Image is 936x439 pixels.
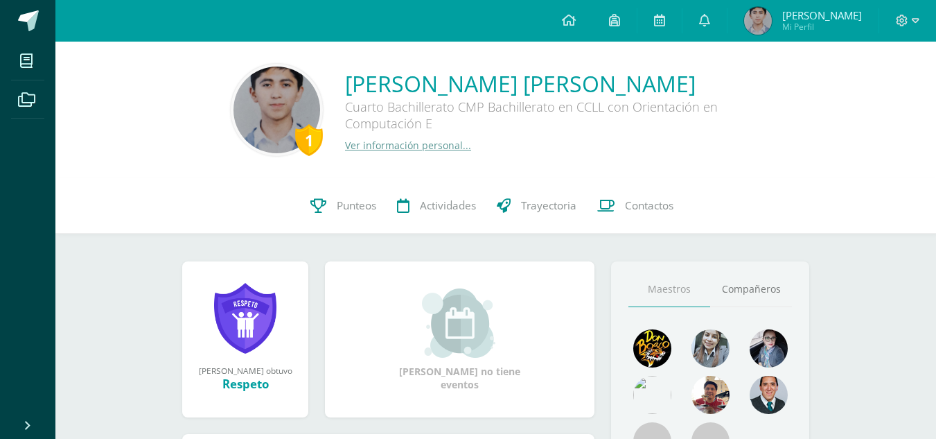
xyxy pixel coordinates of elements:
span: Contactos [625,198,673,213]
img: 9618cffe71e3f8ef666894c1faa982ac.png [744,7,772,35]
span: Punteos [337,198,376,213]
a: Maestros [628,272,710,307]
div: [PERSON_NAME] no tiene eventos [391,289,529,391]
img: event_small.png [422,289,497,358]
a: Trayectoria [486,178,587,234]
img: c25c8a4a46aeab7e345bf0f34826bacf.png [633,376,671,414]
a: Contactos [587,178,684,234]
img: eec80b72a0218df6e1b0c014193c2b59.png [750,376,788,414]
a: Actividades [387,178,486,234]
img: b8baad08a0802a54ee139394226d2cf3.png [750,329,788,368]
div: [PERSON_NAME] obtuvo [196,365,294,376]
a: [PERSON_NAME] [PERSON_NAME] [345,69,761,98]
span: Mi Perfil [782,21,862,33]
img: 29fc2a48271e3f3676cb2cb292ff2552.png [633,329,671,368]
span: [PERSON_NAME] [782,8,862,22]
div: 1 [295,124,323,156]
div: Respeto [196,376,294,392]
img: 72fb676a72478738b0f5724acc38fc5d.png [233,67,320,153]
img: 45bd7986b8947ad7e5894cbc9b781108.png [691,329,730,368]
img: 11152eb22ca3048aebc25a5ecf6973a7.png [691,376,730,414]
a: Compañeros [710,272,792,307]
a: Ver información personal... [345,139,471,152]
a: Punteos [300,178,387,234]
span: Actividades [420,198,476,213]
div: Cuarto Bachillerato CMP Bachillerato en CCLL con Orientación en Computación E [345,98,761,139]
span: Trayectoria [521,198,576,213]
